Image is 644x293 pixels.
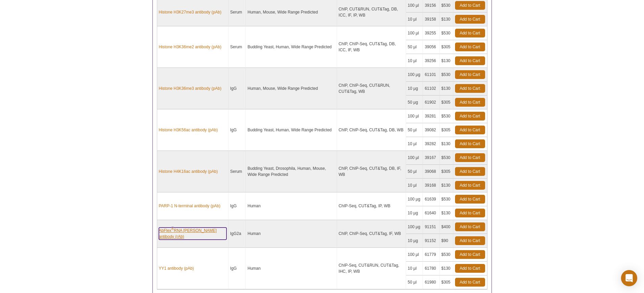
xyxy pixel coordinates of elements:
td: 61779 [423,248,439,262]
a: PARP-1 N-terminal antibody (pAb) [159,203,221,209]
td: 39167 [423,151,439,165]
a: Add to Cart [455,70,485,79]
td: 100 µl [406,109,423,123]
td: 61980 [423,275,439,289]
td: 39158 [423,12,439,26]
a: Add to Cart [455,139,485,148]
td: 10 µl [406,54,423,68]
td: 50 µl [406,275,423,289]
td: $530 [440,68,453,82]
a: Add to Cart [455,153,485,162]
td: 100 µg [406,220,423,234]
td: 10 µl [406,137,423,151]
td: Budding Yeast, Human, Wide Range Predicted [246,26,337,68]
a: Add to Cart [455,29,485,37]
td: $305 [440,165,453,179]
td: ChIP, ChIP-Seq, CUT&Tag, DB, IF, WB [337,151,406,192]
a: Histone H4K16ac antibody (pAb) [159,168,218,175]
td: 39068 [423,165,439,179]
td: IgG [229,248,246,289]
a: Histone H3K36me2 antibody (pAb) [159,44,221,50]
a: Add to Cart [455,84,485,93]
td: 10 µl [406,179,423,192]
a: YY1 antibody (pAb) [159,265,194,271]
td: IgG [229,192,246,220]
a: Histone H3K36me3 antibody (pAb) [159,85,221,91]
a: Add to Cart [455,15,485,24]
td: $130 [440,137,453,151]
a: Add to Cart [455,98,485,107]
td: 50 µl [406,165,423,179]
td: ChIP-Seq, CUT&Tag, IP, WB [337,192,406,220]
td: $530 [440,248,453,262]
td: Human [246,220,337,248]
td: $305 [440,96,453,109]
td: $305 [440,123,453,137]
td: Human [246,248,337,289]
td: 50 µg [406,96,423,109]
td: ChIP, ChIP-Seq, CUT&Tag, IF, WB [337,220,406,248]
td: 61102 [423,82,439,96]
a: Add to Cart [455,112,485,121]
td: 39281 [423,109,439,123]
td: Serum [229,151,246,192]
td: ChIP, ChIP-Seq, CUT&Tag, DB, WB [337,109,406,151]
td: 39056 [423,40,439,54]
td: ChIP, ChIP-Seq, CUT&RUN, CUT&Tag, WB [337,68,406,109]
td: 10 µg [406,234,423,248]
td: $130 [440,179,453,192]
td: 50 µl [406,40,423,54]
td: $305 [440,40,453,54]
td: 100 µg [406,192,423,206]
td: 100 µl [406,151,423,165]
td: $530 [440,26,453,40]
td: 39168 [423,179,439,192]
td: 91152 [423,234,439,248]
td: $530 [440,192,453,206]
td: ChIP, ChIP-Seq, CUT&Tag, DB, ICC, IF, WB [337,26,406,68]
a: AbFlex®RNA [PERSON_NAME] antibody (rAb) [159,228,226,240]
td: 61902 [423,96,439,109]
td: 61639 [423,192,439,206]
td: 10 µl [406,262,423,275]
td: $130 [440,206,453,220]
td: $130 [440,12,453,26]
a: Histone H3K27me3 antibody (pAb) [159,9,221,15]
sup: ® [171,227,174,231]
td: 10 µg [406,82,423,96]
td: 39256 [423,54,439,68]
td: Human, Mouse, Wide Range Predicted [246,68,337,109]
td: 61101 [423,68,439,82]
div: Open Intercom Messenger [621,270,637,286]
td: Human [246,192,337,220]
td: IgG2a [229,220,246,248]
a: Add to Cart [455,209,485,217]
td: $400 [440,220,453,234]
td: 10 µg [406,206,423,220]
td: IgG [229,68,246,109]
a: Add to Cart [455,278,485,287]
a: Add to Cart [455,56,485,65]
td: 91151 [423,220,439,234]
td: 39082 [423,123,439,137]
a: Add to Cart [455,126,485,134]
a: Add to Cart [455,181,485,190]
a: Add to Cart [455,1,485,10]
td: 100 µl [406,248,423,262]
td: $130 [440,262,453,275]
td: 39282 [423,137,439,151]
a: Add to Cart [455,195,485,204]
td: $90 [440,234,453,248]
a: Add to Cart [455,236,485,245]
td: $305 [440,275,453,289]
a: Add to Cart [455,43,485,51]
a: Histone H3K56ac antibody (pAb) [159,127,218,133]
td: 100 µg [406,68,423,82]
td: Budding Yeast, Human, Wide Range Predicted [246,109,337,151]
td: 50 µl [406,123,423,137]
td: 100 µl [406,26,423,40]
td: $530 [440,109,453,123]
td: 61640 [423,206,439,220]
td: Budding Yeast, Drosophila, Human, Mouse, Wide Range Predicted [246,151,337,192]
td: $530 [440,151,453,165]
